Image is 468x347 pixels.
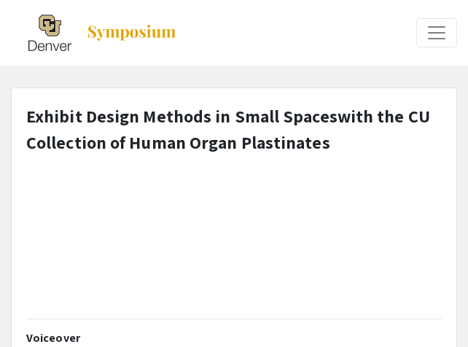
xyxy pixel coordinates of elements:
[416,18,457,47] button: Expand or Collapse Menu
[86,24,177,42] img: Symposium by ForagerOne
[11,15,177,51] a: The 2025 Research and Creative Activities Symposium (RaCAS)
[11,281,62,336] iframe: Chat
[26,104,430,154] strong: Exhibit Design Methods in Small Spaceswith the CU Collection of Human Organ Plastinates
[28,15,71,51] img: The 2025 Research and Creative Activities Symposium (RaCAS)
[26,331,442,345] h2: Voiceover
